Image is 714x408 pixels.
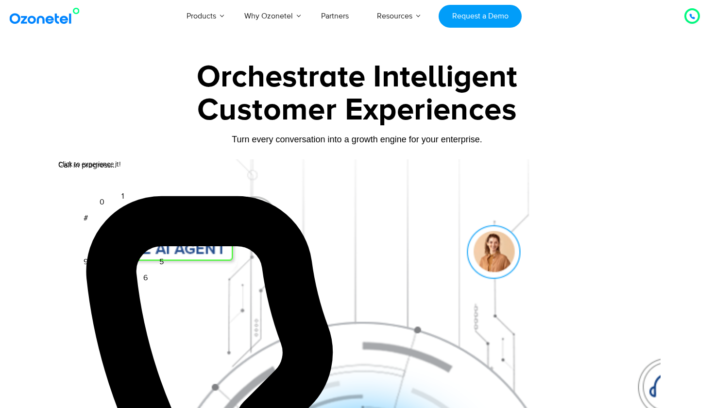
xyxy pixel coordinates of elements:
div: 7 [121,278,125,289]
div: Customer Experiences [53,87,661,134]
div: 9 [84,256,88,268]
div: 4 [165,234,170,246]
div: 1 [121,190,124,202]
div: Orchestrate Intelligent [53,62,661,93]
div: Click to experience it! [58,159,121,170]
div: Turn every conversation into a growth engine for your enterprise. [53,134,661,145]
div: # [84,212,88,224]
div: 0 [100,196,104,208]
a: Request a Demo [439,5,522,28]
div: 3 [159,212,164,224]
div: 2 [143,196,148,208]
div: 8 [100,272,104,284]
div: Call in progress... [58,159,661,171]
div: 5 [159,256,164,268]
div: 6 [143,272,148,284]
